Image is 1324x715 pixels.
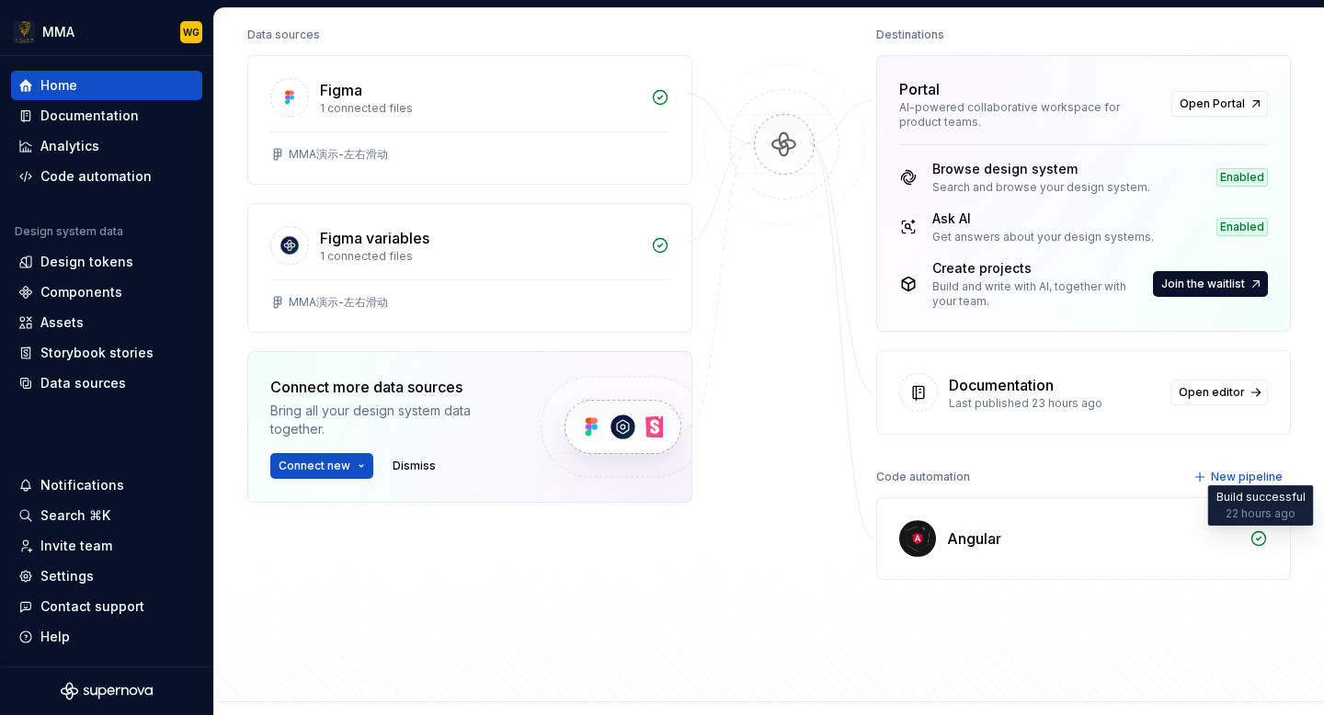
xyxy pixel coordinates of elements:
[279,459,350,473] span: Connect new
[40,137,99,155] div: Analytics
[932,230,1154,244] div: Get answers about your design systems.
[1170,380,1268,405] a: Open editor
[11,338,202,368] a: Storybook stories
[1211,470,1283,484] span: New pipeline
[932,279,1149,309] div: Build and write with AI, together with your team.
[61,682,153,700] svg: Supernova Logo
[40,374,126,392] div: Data sources
[947,528,1001,550] div: Angular
[1216,506,1306,521] div: 22 hours ago
[11,369,202,398] a: Data sources
[320,101,640,116] div: 1 connected files
[247,55,692,185] a: Figma1 connected filesMMA演示-左右滑动
[11,592,202,621] button: Contact support
[183,25,200,40] div: WG
[40,537,112,555] div: Invite team
[899,100,1160,130] div: AI-powered collaborative workspace for product teams.
[11,471,202,500] button: Notifications
[320,79,362,101] div: Figma
[11,278,202,307] a: Components
[320,227,429,249] div: Figma variables
[247,203,692,333] a: Figma variables1 connected filesMMA演示-左右滑动
[4,12,210,51] button: MMAWG
[1188,464,1291,490] button: New pipeline
[11,131,202,161] a: Analytics
[11,101,202,131] a: Documentation
[40,283,122,301] div: Components
[949,374,1054,396] div: Documentation
[1179,385,1245,400] span: Open editor
[1216,168,1268,187] div: Enabled
[40,167,152,186] div: Code automation
[270,402,509,438] div: Bring all your design system data together.
[11,71,202,100] a: Home
[11,501,202,530] button: Search ⌘K
[876,464,970,490] div: Code automation
[384,453,444,479] button: Dismiss
[876,22,944,48] div: Destinations
[270,453,373,479] button: Connect new
[1216,218,1268,236] div: Enabled
[40,476,124,494] div: Notifications
[42,23,74,41] div: MMA
[40,313,84,332] div: Assets
[949,396,1159,411] div: Last published 23 hours ago
[289,147,388,162] div: MMA演示-左右滑动
[1161,277,1245,291] span: Join the waitlist
[11,622,202,652] button: Help
[1171,91,1268,117] a: Open Portal
[11,562,202,591] a: Settings
[40,344,154,362] div: Storybook stories
[40,567,94,585] div: Settings
[40,107,139,125] div: Documentation
[899,78,940,100] div: Portal
[270,376,509,398] div: Connect more data sources
[13,21,35,43] img: fc29cc6a-6774-4435-a82d-a6acdc4f5b8b.png
[11,162,202,191] a: Code automation
[1153,271,1268,297] button: Join the waitlist
[40,506,110,525] div: Search ⌘K
[932,210,1154,228] div: Ask AI
[393,459,436,473] span: Dismiss
[289,295,388,310] div: MMA演示-左右滑动
[40,76,77,95] div: Home
[1208,485,1314,526] div: Build successful
[320,249,640,264] div: 1 connected files
[932,259,1149,278] div: Create projects
[40,253,133,271] div: Design tokens
[40,628,70,646] div: Help
[11,247,202,277] a: Design tokens
[932,180,1150,195] div: Search and browse your design system.
[15,224,123,239] div: Design system data
[1180,96,1245,111] span: Open Portal
[40,597,144,616] div: Contact support
[11,308,202,337] a: Assets
[932,160,1150,178] div: Browse design system
[247,22,320,48] div: Data sources
[11,531,202,561] a: Invite team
